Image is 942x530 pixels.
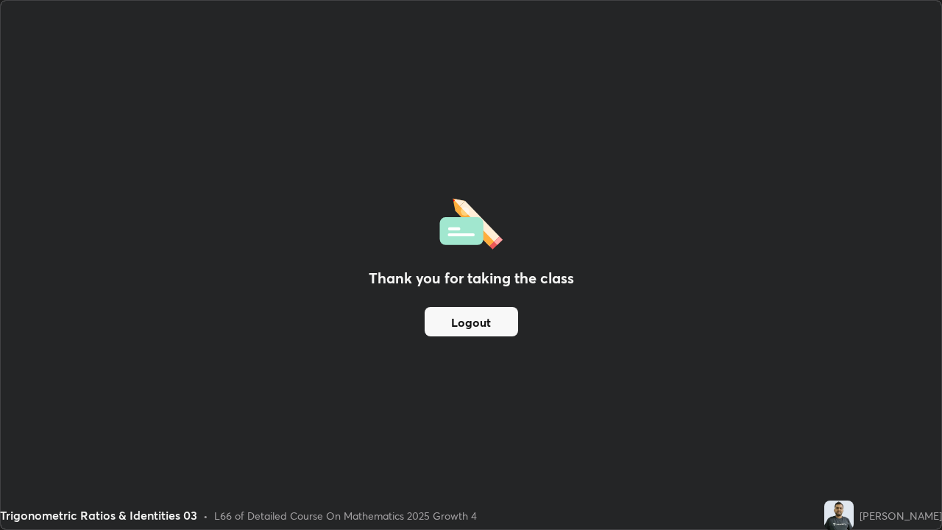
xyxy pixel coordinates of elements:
div: [PERSON_NAME] [860,508,942,523]
img: f292c3bc2352430695c83c150198b183.jpg [824,501,854,530]
div: L66 of Detailed Course On Mathematics 2025 Growth 4 [214,508,477,523]
img: offlineFeedback.1438e8b3.svg [439,194,503,250]
div: • [203,508,208,523]
button: Logout [425,307,518,336]
h2: Thank you for taking the class [369,267,574,289]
